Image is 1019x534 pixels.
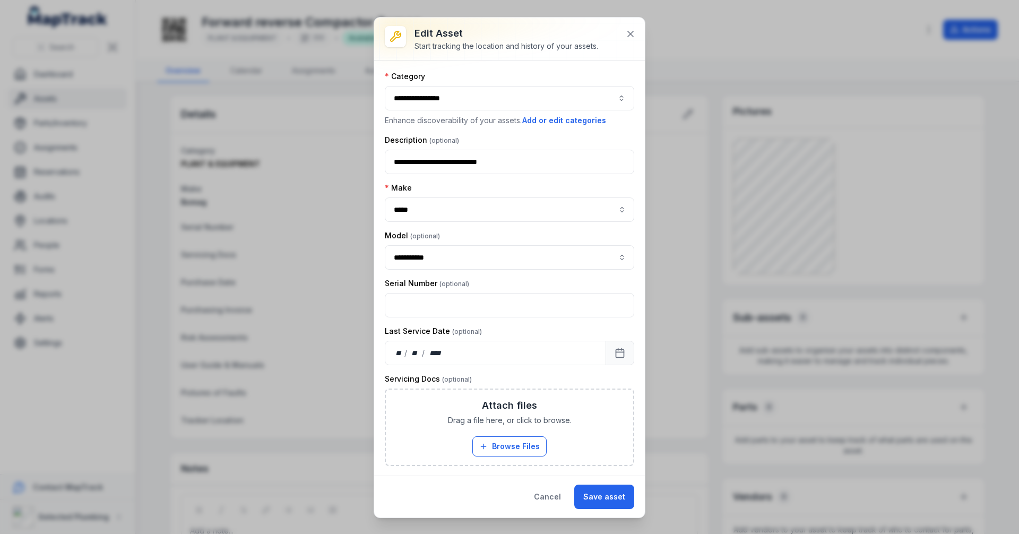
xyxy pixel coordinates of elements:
div: / [404,348,408,358]
div: Start tracking the location and history of your assets. [414,41,598,51]
label: Make [385,183,412,193]
button: Calendar [606,341,634,365]
label: Category [385,71,425,82]
label: Purchase Date [385,475,471,485]
div: day, [394,348,404,358]
button: Save asset [574,485,634,509]
input: asset-edit:cf[68832b05-6ea9-43b4-abb7-d68a6a59beaf]-label [385,245,634,270]
h3: Edit asset [414,26,598,41]
label: Servicing Docs [385,374,472,384]
h3: Attach files [482,398,537,413]
label: Last Service Date [385,326,482,337]
div: month, [408,348,422,358]
p: Enhance discoverability of your assets. [385,115,634,126]
div: year, [426,348,445,358]
button: Add or edit categories [522,115,607,126]
label: Model [385,230,440,241]
button: Browse Files [472,436,547,457]
span: Drag a file here, or click to browse. [448,415,572,426]
button: Cancel [525,485,570,509]
input: asset-edit:cf[09246113-4bcc-4687-b44f-db17154807e5]-label [385,197,634,222]
div: / [422,348,426,358]
label: Serial Number [385,278,469,289]
label: Description [385,135,459,145]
